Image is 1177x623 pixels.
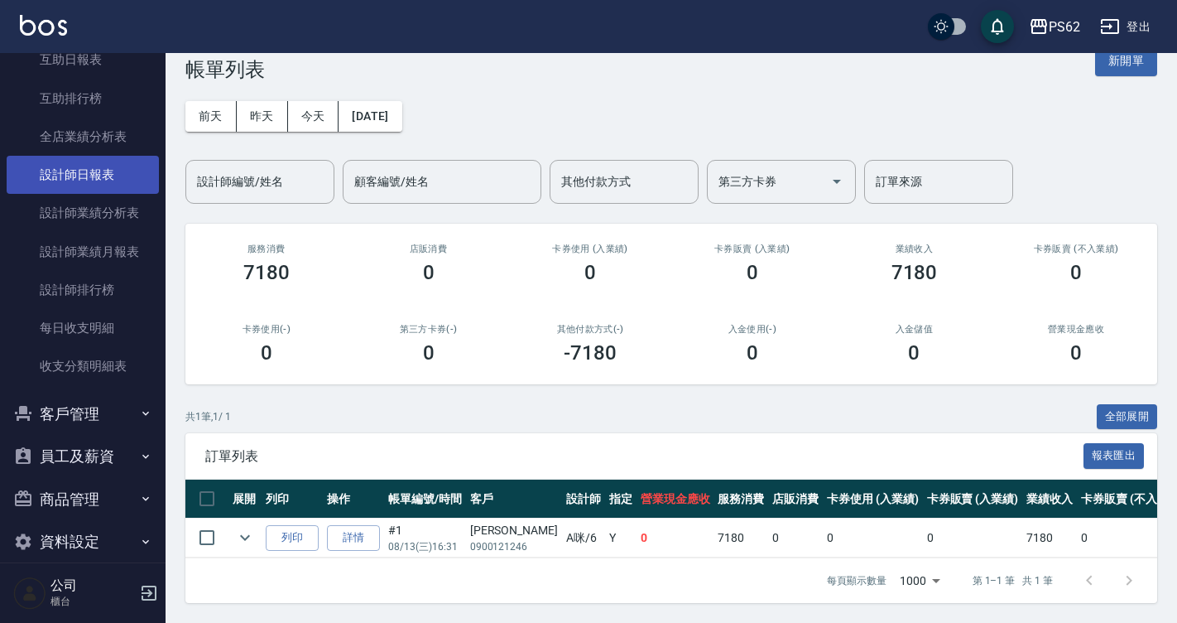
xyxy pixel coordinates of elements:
p: 第 1–1 筆 共 1 筆 [973,573,1053,588]
h3: -7180 [564,341,617,365]
td: 0 [823,519,923,558]
h3: 帳單列表 [185,58,265,81]
th: 列印 [262,480,323,519]
th: 服務消費 [713,480,768,519]
td: 0 [768,519,823,558]
h3: 0 [584,261,596,284]
th: 設計師 [562,480,605,519]
h3: 7180 [891,261,938,284]
h3: 0 [747,261,758,284]
a: 互助排行榜 [7,80,159,118]
th: 操作 [323,480,384,519]
a: 報表匯出 [1083,447,1145,463]
span: 訂單列表 [205,448,1083,465]
h2: 卡券販賣 (不入業績) [1015,244,1137,254]
h3: 0 [423,261,435,284]
h2: 第三方卡券(-) [368,324,490,335]
p: 08/13 (三) 16:31 [388,539,462,554]
h3: 0 [423,341,435,365]
a: 詳情 [327,525,380,551]
button: 登出 [1093,12,1157,42]
p: 每頁顯示數量 [827,573,886,588]
button: save [981,10,1014,43]
a: 設計師業績月報表 [7,233,159,271]
button: 新開單 [1095,46,1157,76]
h3: 0 [908,341,920,365]
th: 卡券販賣 (入業績) [923,480,1023,519]
p: 0900121246 [470,539,558,554]
h2: 業績收入 [853,244,976,254]
div: PS62 [1049,17,1080,37]
button: 員工及薪資 [7,435,159,478]
th: 業績收入 [1022,480,1077,519]
th: 展開 [228,480,262,519]
button: 全部展開 [1097,404,1158,430]
h2: 入金儲值 [853,324,976,335]
button: 報表匯出 [1083,443,1145,469]
th: 帳單編號/時間 [384,480,466,519]
button: PS62 [1022,10,1087,44]
button: 列印 [266,525,319,551]
td: A咪 /6 [562,519,605,558]
a: 設計師排行榜 [7,271,159,309]
h2: 入金使用(-) [691,324,814,335]
h2: 卡券使用(-) [205,324,328,335]
button: 客戶管理 [7,393,159,436]
button: 前天 [185,101,237,132]
h3: 0 [1070,341,1082,365]
img: Person [13,577,46,610]
a: 收支分類明細表 [7,347,159,385]
h3: 服務消費 [205,244,328,254]
img: Logo [20,15,67,36]
th: 指定 [605,480,637,519]
td: #1 [384,519,466,558]
button: Open [824,168,850,195]
h2: 營業現金應收 [1015,324,1137,335]
button: 昨天 [237,101,288,132]
a: 新開單 [1095,52,1157,68]
button: 資料設定 [7,520,159,563]
a: 設計師業績分析表 [7,194,159,232]
h2: 卡券使用 (入業績) [529,244,651,254]
h5: 公司 [50,577,135,594]
h3: 0 [261,341,272,365]
td: 7180 [713,519,768,558]
td: 7180 [1022,519,1077,558]
button: [DATE] [339,101,401,132]
button: expand row [233,525,257,550]
a: 每日收支明細 [7,309,159,347]
h3: 0 [1070,261,1082,284]
button: 今天 [288,101,339,132]
a: 設計師日報表 [7,156,159,194]
td: 0 [923,519,1023,558]
h2: 卡券販賣 (入業績) [691,244,814,254]
th: 卡券使用 (入業績) [823,480,923,519]
div: [PERSON_NAME] [470,522,558,539]
h3: 0 [747,341,758,365]
button: 商品管理 [7,478,159,521]
h3: 7180 [243,261,290,284]
h2: 其他付款方式(-) [529,324,651,335]
th: 店販消費 [768,480,823,519]
a: 互助日報表 [7,41,159,79]
td: 0 [637,519,714,558]
h2: 店販消費 [368,244,490,254]
p: 櫃台 [50,594,135,609]
p: 共 1 筆, 1 / 1 [185,409,231,424]
th: 營業現金應收 [637,480,714,519]
th: 客戶 [466,480,562,519]
a: 全店業績分析表 [7,118,159,156]
td: Y [605,519,637,558]
div: 1000 [893,558,946,603]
